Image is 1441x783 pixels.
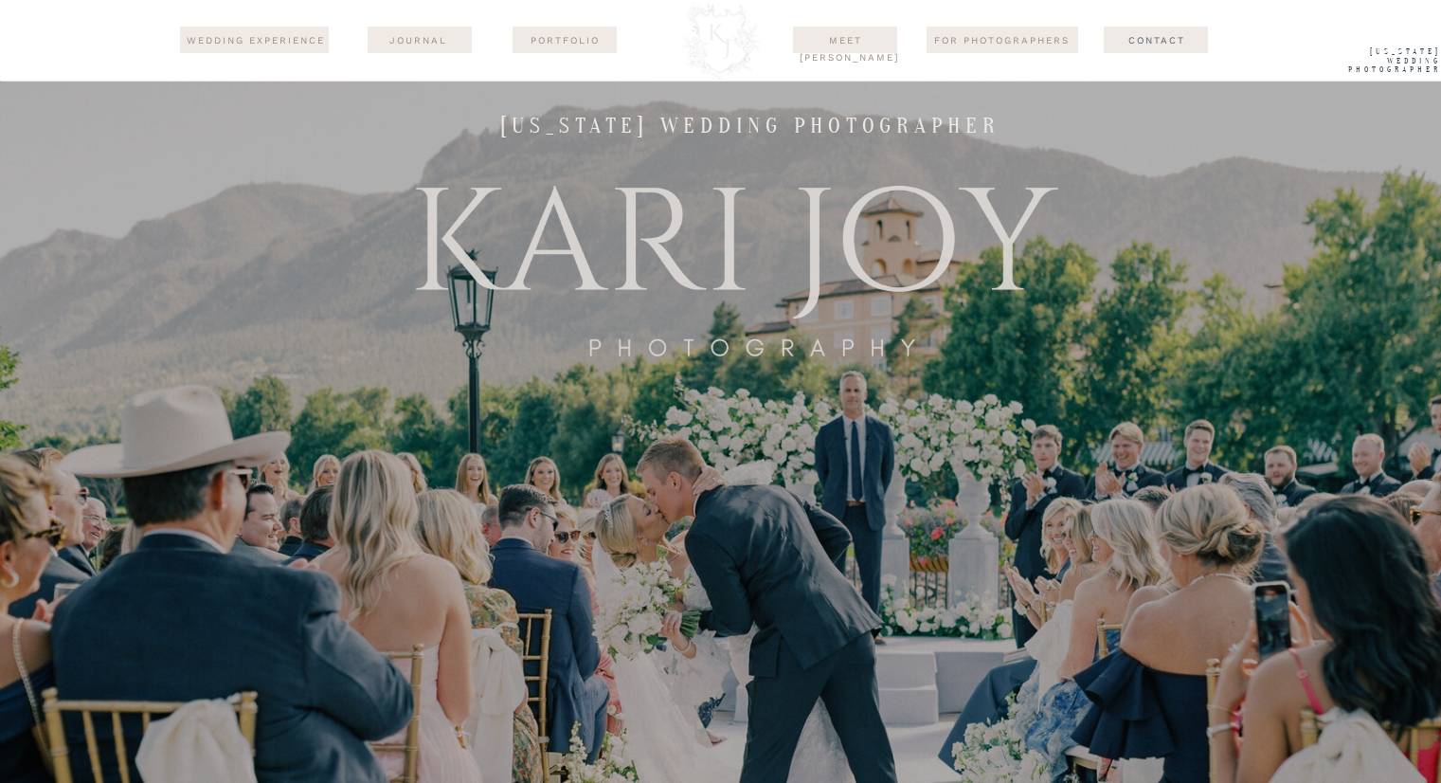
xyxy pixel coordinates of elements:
a: Contact [1091,32,1223,47]
a: [US_STATE] WEdding Photographer [1319,47,1441,80]
a: wedding experience [185,32,328,49]
a: journal [372,32,464,47]
a: For Photographers [927,32,1078,47]
a: Portfolio [519,32,611,47]
a: Meet [PERSON_NAME] [800,32,892,47]
h1: [US_STATE] wedding photographer [489,112,1013,134]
